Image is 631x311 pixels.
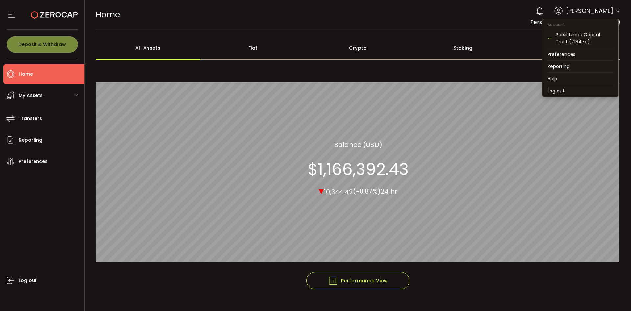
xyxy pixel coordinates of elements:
span: Performance View [328,276,388,286]
section: Balance (USD) [334,140,382,149]
button: Deposit & Withdraw [7,36,78,53]
span: Account [542,22,570,27]
span: Home [96,9,120,20]
button: Performance View [306,272,409,289]
div: Persistence Capital Trust (71847c) [556,31,613,45]
section: $1,166,392.43 [308,159,409,179]
iframe: Chat Widget [554,240,631,311]
span: Persistence Capital Trust (71847c) [530,18,620,26]
span: Log out [19,276,37,285]
div: Staking [410,37,516,60]
span: My Assets [19,91,43,100]
li: Reporting [542,61,618,72]
span: Preferences [19,157,48,166]
span: Reporting [19,135,42,145]
div: All Assets [96,37,201,60]
span: 10,344.42 [324,187,353,196]
span: ▾ [319,183,324,197]
li: Help [542,73,618,85]
li: Log out [542,85,618,97]
div: Crypto [306,37,411,60]
span: 24 hr [381,187,397,196]
span: Home [19,69,33,79]
li: Preferences [542,48,618,60]
span: Deposit & Withdraw [18,42,66,47]
span: [PERSON_NAME] [566,6,613,15]
span: Transfers [19,114,42,123]
div: Structured Products [516,37,621,60]
span: (-0.87%) [353,187,381,196]
div: Fiat [200,37,306,60]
